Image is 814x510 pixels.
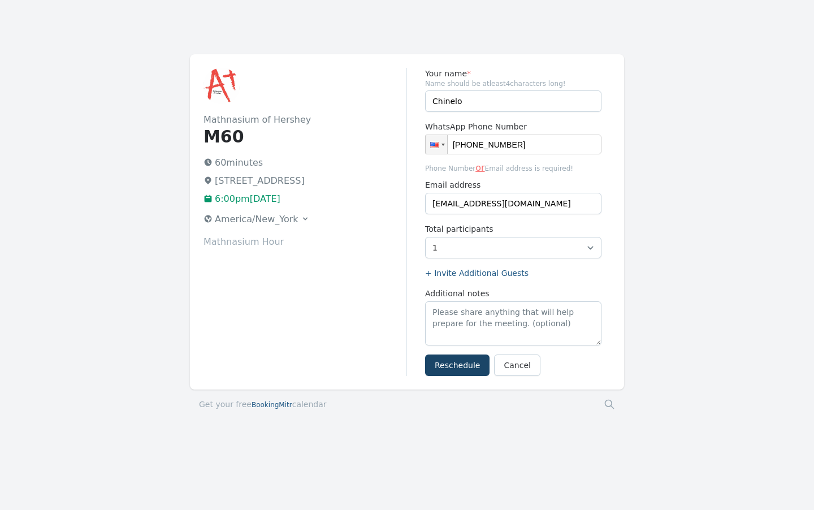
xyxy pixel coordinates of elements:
p: Mathnasium Hour [203,235,406,249]
span: [STREET_ADDRESS] [215,175,305,186]
span: BookingMitr [252,401,292,409]
a: Cancel [494,355,540,376]
div: United States: + 1 [426,135,447,154]
h2: Mathnasium of Hershey [203,113,406,127]
input: you@example.com [425,193,601,214]
label: Additional notes [425,288,601,299]
button: America/New_York [199,210,314,228]
h1: M60 [203,127,406,147]
img: Mathnasium of Hershey [203,68,240,104]
input: 1 (702) 123-4567 [425,135,601,154]
a: Get your freeBookingMitrcalendar [199,399,327,410]
label: Your name [425,68,601,79]
label: WhatsApp Phone Number [425,121,601,132]
p: 6:00pm[DATE] [203,192,406,206]
label: Email address [425,179,601,191]
span: Phone Number Email address is required! [425,161,601,175]
button: Reschedule [425,355,490,376]
label: Total participants [425,223,601,235]
input: Enter name (required) [425,90,601,112]
span: or [475,162,484,173]
p: 60 minutes [203,156,406,170]
span: Name should be atleast 4 characters long! [425,79,601,88]
label: + Invite Additional Guests [425,267,601,279]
